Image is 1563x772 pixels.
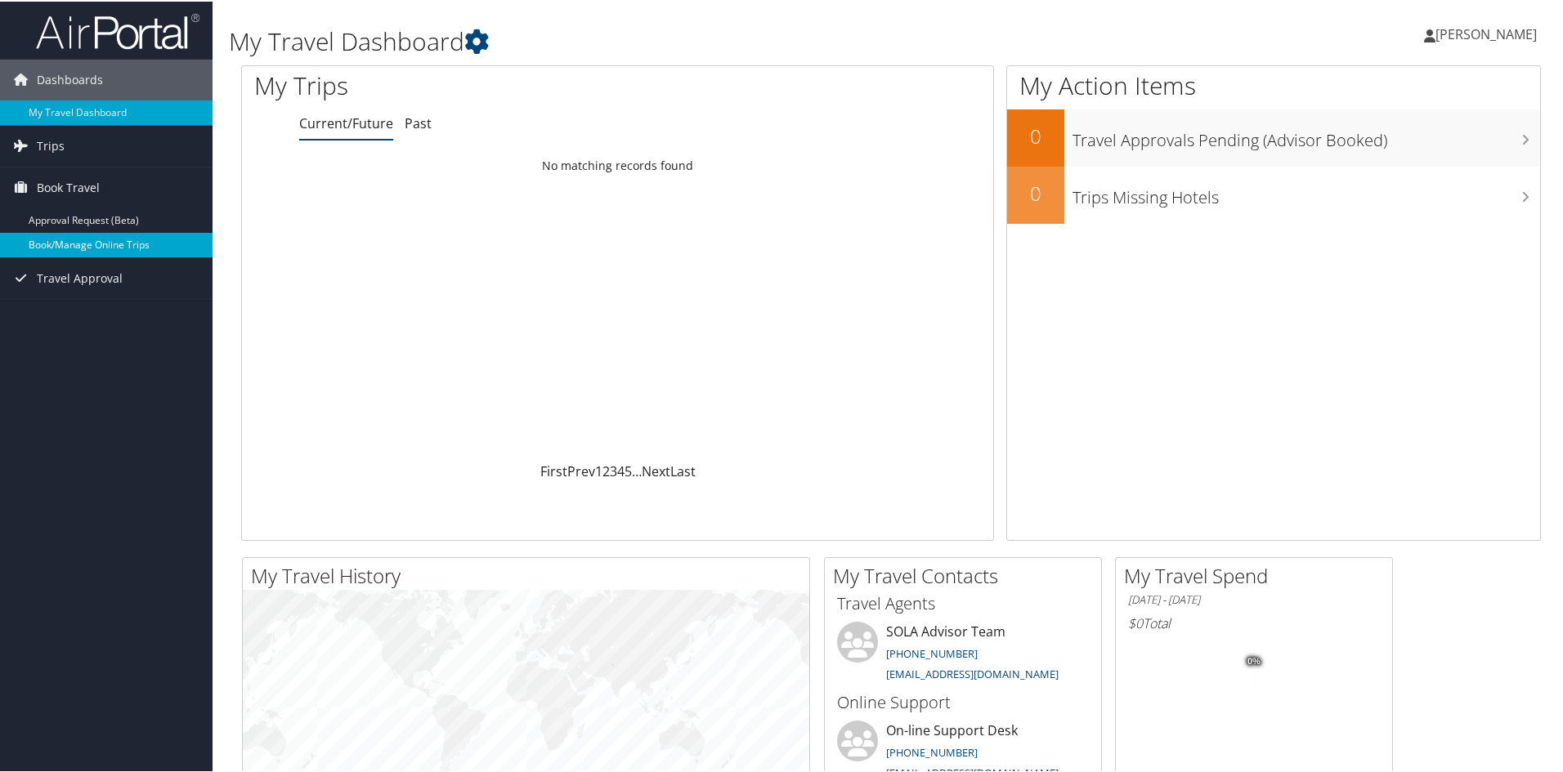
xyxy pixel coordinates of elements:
span: Travel Approval [37,257,123,297]
h3: Trips Missing Hotels [1073,176,1540,208]
h1: My Action Items [1007,67,1540,101]
span: [PERSON_NAME] [1435,24,1537,42]
tspan: 0% [1247,655,1261,665]
h2: My Travel Contacts [833,560,1101,588]
a: [PERSON_NAME] [1424,8,1553,57]
a: 0Trips Missing Hotels [1007,165,1540,222]
h3: Online Support [837,689,1089,712]
a: First [540,461,567,479]
h2: 0 [1007,178,1064,206]
a: [PHONE_NUMBER] [886,645,978,659]
span: $0 [1128,613,1143,631]
a: [PHONE_NUMBER] [886,743,978,758]
a: 1 [595,461,602,479]
a: 4 [617,461,625,479]
a: Prev [567,461,595,479]
a: 0Travel Approvals Pending (Advisor Booked) [1007,108,1540,165]
li: SOLA Advisor Team [829,620,1097,687]
h1: My Trips [254,67,668,101]
h2: 0 [1007,121,1064,149]
h6: Total [1128,613,1380,631]
h1: My Travel Dashboard [229,23,1112,57]
span: Book Travel [37,166,100,207]
td: No matching records found [242,149,993,179]
a: Last [670,461,696,479]
a: [EMAIL_ADDRESS][DOMAIN_NAME] [886,665,1059,680]
a: Past [405,113,432,131]
span: Trips [37,124,65,165]
h3: Travel Agents [837,591,1089,614]
h6: [DATE] - [DATE] [1128,591,1380,606]
a: 2 [602,461,610,479]
a: 3 [610,461,617,479]
span: Dashboards [37,58,103,99]
a: Current/Future [299,113,393,131]
span: … [632,461,642,479]
a: Next [642,461,670,479]
img: airportal-logo.png [36,11,199,49]
h2: My Travel Spend [1124,560,1392,588]
h2: My Travel History [251,560,809,588]
a: 5 [625,461,632,479]
h3: Travel Approvals Pending (Advisor Booked) [1073,119,1540,150]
